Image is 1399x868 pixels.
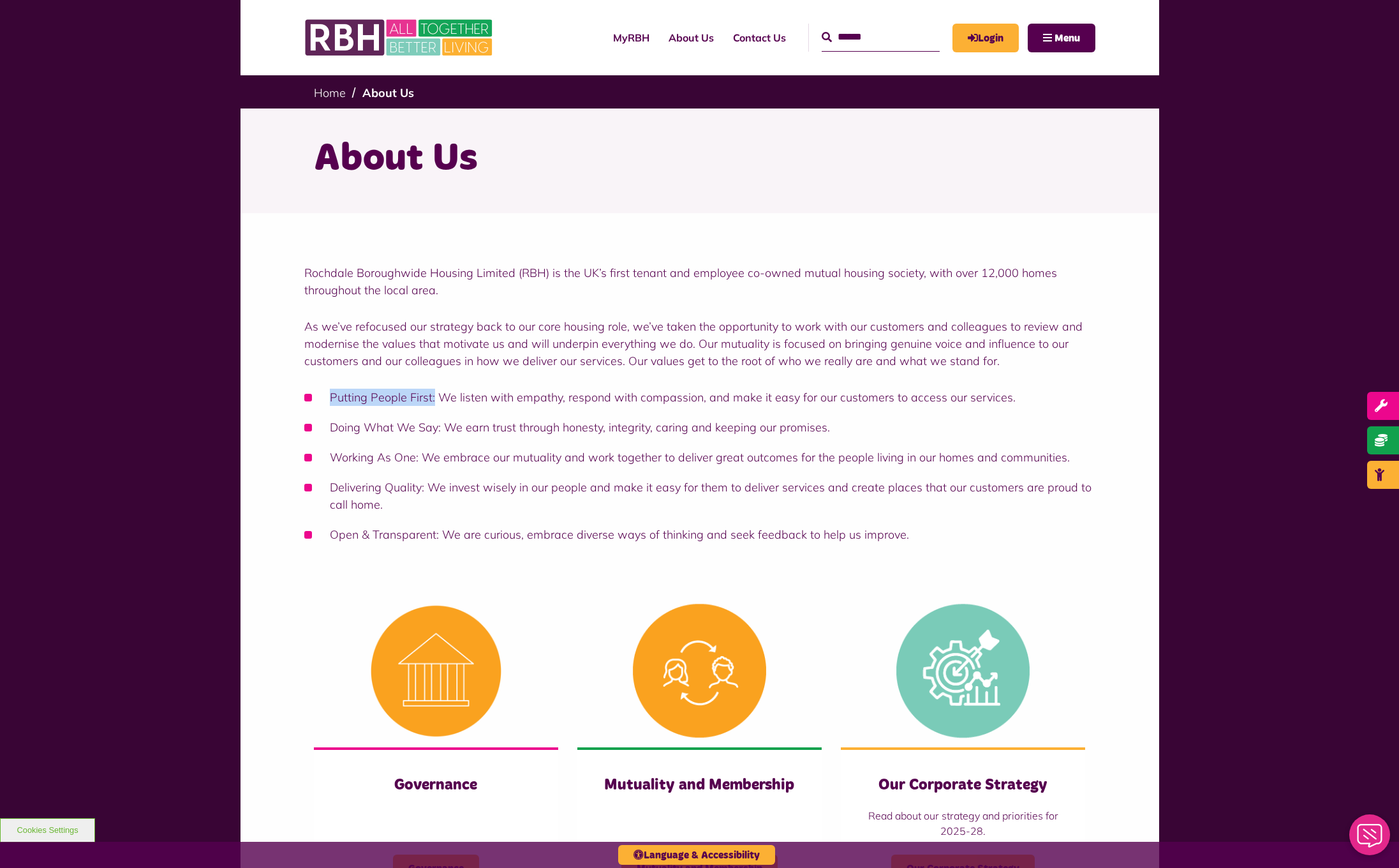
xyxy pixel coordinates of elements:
[866,808,1060,839] p: Read about our strategy and priorities for 2025-28.
[603,20,659,55] a: MyRBH
[723,20,796,55] a: Contact Us
[618,845,775,865] button: Language & Accessibility
[362,86,414,100] a: About Us
[304,13,496,63] img: RBH
[577,594,822,747] img: Mutuality
[1342,811,1399,868] iframe: Netcall Web Assistant for live chat
[659,20,723,55] a: About Us
[952,24,1019,52] a: MyRBH
[304,526,1095,543] li: Open & Transparent: We are curious, embrace diverse ways of thinking and seek feedback to help us...
[304,419,1095,436] li: Doing What We Say: We earn trust through honesty, integrity, caring and keeping our promises.
[1028,24,1095,52] button: Navigation
[314,134,1086,184] h1: About Us
[314,594,558,747] img: Governance
[304,264,1095,299] p: Rochdale Boroughwide Housing Limited (RBH) is the UK’s first tenant and employee co-owned mutual ...
[841,594,1085,747] img: Corporate Strategy
[1055,33,1080,43] span: Menu
[822,24,940,51] input: Search
[304,318,1095,370] p: As we’ve refocused our strategy back to our core housing role, we’ve taken the opportunity to wor...
[304,389,1095,406] li: Putting People First: We listen with empathy, respond with compassion, and make it easy for our c...
[304,479,1095,513] li: Delivering Quality: We invest wisely in our people and make it easy for them to deliver services ...
[314,86,346,100] a: Home
[339,775,533,795] h3: Governance
[866,775,1060,795] h3: Our Corporate Strategy
[603,775,796,795] h3: Mutuality and Membership
[304,449,1095,466] li: Working As One: We embrace our mutuality and work together to deliver great outcomes for the peop...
